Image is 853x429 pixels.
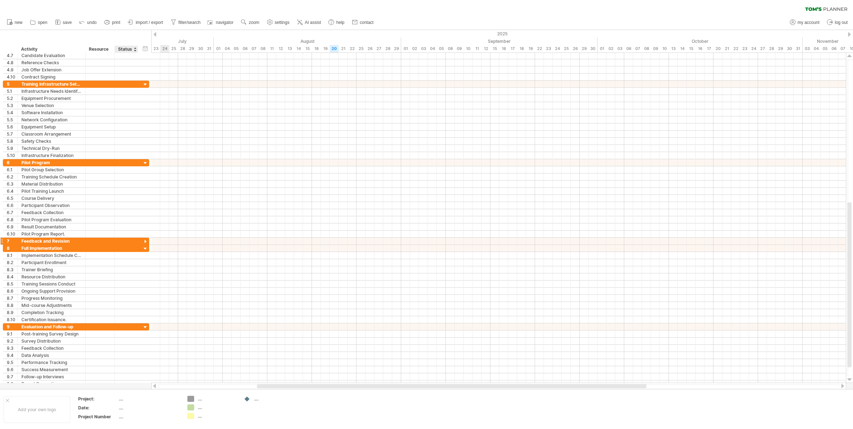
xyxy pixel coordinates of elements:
a: filter/search [169,18,203,27]
div: 8.6 [7,288,17,294]
div: Safety Checks [21,138,82,145]
div: Certification Issuance. [21,316,82,323]
div: Friday, 25 July 2025 [169,45,178,52]
div: Activity [21,46,81,53]
div: Pilot Training Launch [21,188,82,195]
div: Friday, 10 October 2025 [660,45,669,52]
div: 8.4 [7,273,17,280]
div: 6.4 [7,188,17,195]
div: Thursday, 24 July 2025 [160,45,169,52]
div: Network Configuration [21,116,82,123]
div: Friday, 5 September 2025 [437,45,446,52]
div: Report Generation [21,380,82,387]
div: Monday, 6 October 2025 [624,45,633,52]
div: Thursday, 7 August 2025 [249,45,258,52]
div: 4.9 [7,66,17,73]
a: navigator [206,18,236,27]
div: Monday, 3 November 2025 [803,45,812,52]
div: Date: [78,405,117,411]
div: 5.10 [7,152,17,159]
div: 8.9 [7,309,17,316]
div: September 2025 [401,37,597,45]
div: Implementation Schedule Creation [21,252,82,259]
div: Performance Tracking [21,359,82,366]
div: .... [198,413,237,419]
span: my account [798,20,819,25]
div: Full Implementation [21,245,82,252]
div: Friday, 17 October 2025 [705,45,713,52]
span: AI assist [305,20,321,25]
div: Friday, 22 August 2025 [348,45,357,52]
a: import / export [126,18,165,27]
div: Result Documentation [21,223,82,230]
span: log out [835,20,848,25]
div: Friday, 7 November 2025 [838,45,847,52]
span: save [63,20,72,25]
div: 8.10 [7,316,17,323]
div: Tuesday, 26 August 2025 [365,45,374,52]
div: Technical Dry-Run [21,145,82,152]
div: Feedback and Revision [21,238,82,244]
div: Wednesday, 17 September 2025 [508,45,517,52]
div: Wednesday, 13 August 2025 [285,45,294,52]
div: Monday, 11 August 2025 [267,45,276,52]
div: Tuesday, 9 September 2025 [455,45,464,52]
span: navigator [216,20,233,25]
div: Thursday, 18 September 2025 [517,45,526,52]
span: zoom [249,20,259,25]
a: open [28,18,50,27]
div: .... [198,396,237,402]
div: Thursday, 11 September 2025 [473,45,481,52]
div: Training Infrastructure Setup [21,81,82,87]
div: Monday, 8 September 2025 [446,45,455,52]
div: Wednesday, 15 October 2025 [687,45,696,52]
div: 9.4 [7,352,17,359]
div: Wednesday, 10 September 2025 [464,45,473,52]
div: Equipment Setup [21,123,82,130]
div: 5.6 [7,123,17,130]
div: Thursday, 16 October 2025 [696,45,705,52]
div: Wednesday, 3 September 2025 [419,45,428,52]
div: Course Delivery [21,195,82,202]
div: Trainer Briefing [21,266,82,273]
div: Wednesday, 27 August 2025 [374,45,383,52]
div: Success Measurement [21,366,82,373]
div: Thursday, 4 September 2025 [428,45,437,52]
div: Tuesday, 5 August 2025 [232,45,241,52]
span: undo [87,20,97,25]
div: Wednesday, 5 November 2025 [821,45,829,52]
div: Friday, 31 October 2025 [794,45,803,52]
div: Tuesday, 2 September 2025 [410,45,419,52]
div: Pilot Group Selection [21,166,82,173]
div: 9 [7,323,17,330]
div: 5.1 [7,88,17,95]
div: August 2025 [214,37,401,45]
div: 8.1 [7,252,17,259]
div: Pilot Program [21,159,82,166]
div: .... [198,404,237,410]
div: Equipment Procurement [21,95,82,102]
div: Monday, 4 August 2025 [223,45,232,52]
div: Friday, 29 August 2025 [392,45,401,52]
div: Job Offer Extension [21,66,82,73]
span: settings [275,20,289,25]
div: Thursday, 14 August 2025 [294,45,303,52]
div: 6.7 [7,209,17,216]
div: Thursday, 23 October 2025 [740,45,749,52]
div: Thursday, 25 September 2025 [562,45,571,52]
a: help [327,18,347,27]
div: Monday, 18 August 2025 [312,45,321,52]
div: 8.7 [7,295,17,302]
div: 9.6 [7,366,17,373]
div: Tuesday, 4 November 2025 [812,45,821,52]
div: 5 [7,81,17,87]
div: Survey Distribution [21,338,82,344]
div: Wednesday, 8 October 2025 [642,45,651,52]
div: Progress Monitoring [21,295,82,302]
div: 5.9 [7,145,17,152]
div: Friday, 8 August 2025 [258,45,267,52]
div: Monday, 13 October 2025 [669,45,678,52]
div: Venue Selection [21,102,82,109]
div: Friday, 24 October 2025 [749,45,758,52]
div: Infrastructure Needs Identification [21,88,82,95]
